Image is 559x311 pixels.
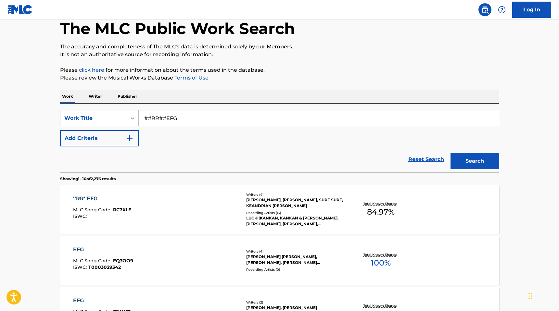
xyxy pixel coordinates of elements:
[87,90,104,103] p: Writer
[73,213,88,219] span: ISWC :
[116,90,139,103] p: Publisher
[498,6,506,14] img: help
[478,3,491,16] a: Public Search
[73,246,133,254] div: EFG
[363,201,398,206] p: Total Known Shares:
[113,258,133,264] span: EQ3OO9
[481,6,489,14] img: search
[528,286,532,306] div: Drag
[60,66,499,74] p: Please for more information about the terms used in the database.
[60,185,499,234] a: ''RR''EFGMLC Song Code:RC7XLEISWC:Writers (4)[PERSON_NAME], [PERSON_NAME], SURF SURF, KEANDRIAN [...
[512,2,551,18] a: Log In
[367,206,395,218] span: 84.97 %
[246,197,344,209] div: [PERSON_NAME], [PERSON_NAME], SURF SURF, KEANDRIAN [PERSON_NAME]
[60,236,499,285] a: EFGMLC Song Code:EQ3OO9ISWC:T0003029342Writers (4)[PERSON_NAME] [PERSON_NAME], [PERSON_NAME], [PE...
[73,195,131,203] div: ''RR''EFG
[73,207,113,213] span: MLC Song Code :
[64,114,123,122] div: Work Title
[246,192,344,197] div: Writers ( 4 )
[73,258,113,264] span: MLC Song Code :
[60,90,75,103] p: Work
[60,19,295,38] h1: The MLC Public Work Search
[60,130,139,146] button: Add Criteria
[246,254,344,266] div: [PERSON_NAME] [PERSON_NAME], [PERSON_NAME], [PERSON_NAME] [PERSON_NAME], [PERSON_NAME]
[246,215,344,227] div: LUCKI|KANKAN, KANKAN & [PERSON_NAME], [PERSON_NAME], [PERSON_NAME], [PERSON_NAME] & [PERSON_NAME]
[113,207,131,213] span: RC7XLE
[371,257,391,269] span: 100 %
[246,267,344,272] div: Recording Artists ( 0 )
[246,300,344,305] div: Writers ( 2 )
[73,264,88,270] span: ISWC :
[405,152,447,167] a: Reset Search
[88,264,121,270] span: T0003029342
[363,252,398,257] p: Total Known Shares:
[246,210,344,215] div: Recording Artists ( 13 )
[495,3,508,16] div: Help
[60,74,499,82] p: Please review the Musical Works Database
[126,134,133,142] img: 9d2ae6d4665cec9f34b9.svg
[60,43,499,51] p: The accuracy and completeness of The MLC's data is determined solely by our Members.
[246,249,344,254] div: Writers ( 4 )
[8,5,33,14] img: MLC Logo
[60,51,499,58] p: It is not an authoritative source for recording information.
[527,280,559,311] iframe: Chat Widget
[451,153,499,169] button: Search
[73,297,131,305] div: EFG
[60,176,116,182] p: Showing 1 - 10 of 2,276 results
[363,303,398,308] p: Total Known Shares:
[173,75,209,81] a: Terms of Use
[79,67,104,73] a: click here
[60,110,499,172] form: Search Form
